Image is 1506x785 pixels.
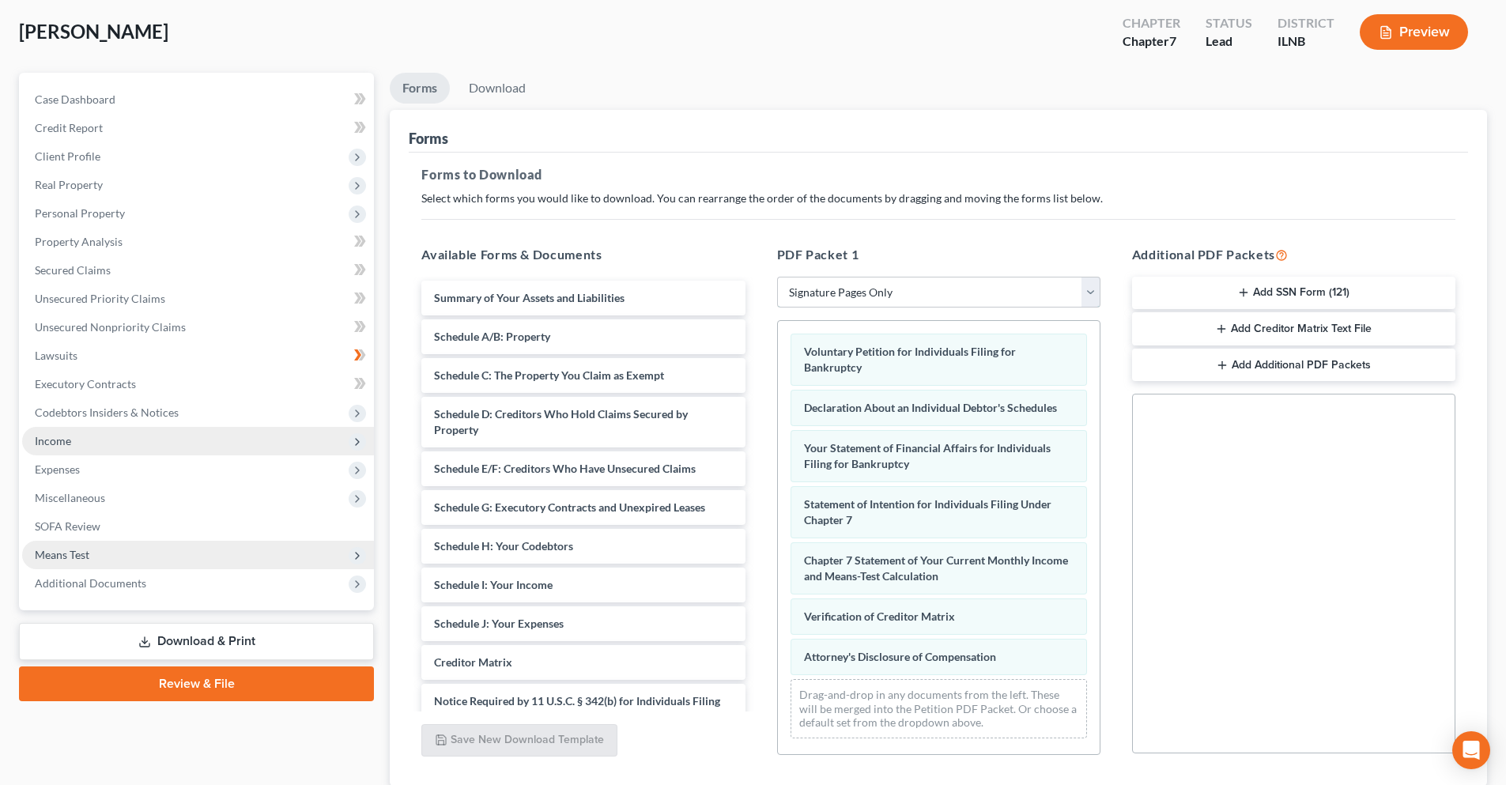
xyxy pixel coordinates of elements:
div: ILNB [1278,32,1334,51]
span: Executory Contracts [35,377,136,391]
span: Secured Claims [35,263,111,277]
span: Chapter 7 Statement of Your Current Monthly Income and Means-Test Calculation [804,553,1068,583]
h5: Available Forms & Documents [421,245,745,264]
h5: PDF Packet 1 [777,245,1100,264]
h5: Additional PDF Packets [1132,245,1455,264]
span: Schedule D: Creditors Who Hold Claims Secured by Property [434,407,688,436]
span: Client Profile [35,149,100,163]
span: Summary of Your Assets and Liabilities [434,291,625,304]
span: Credit Report [35,121,103,134]
span: Declaration About an Individual Debtor's Schedules [804,401,1057,414]
div: Forms [409,129,448,148]
a: Unsecured Priority Claims [22,285,374,313]
a: Secured Claims [22,256,374,285]
a: Executory Contracts [22,370,374,398]
h5: Forms to Download [421,165,1455,184]
span: Schedule I: Your Income [434,578,553,591]
a: Case Dashboard [22,85,374,114]
button: Add Additional PDF Packets [1132,349,1455,382]
span: Schedule C: The Property You Claim as Exempt [434,368,664,382]
span: Additional Documents [35,576,146,590]
button: Preview [1360,14,1468,50]
a: Unsecured Nonpriority Claims [22,313,374,342]
div: District [1278,14,1334,32]
span: 7 [1169,33,1176,48]
span: Schedule H: Your Codebtors [434,539,573,553]
span: SOFA Review [35,519,100,533]
div: Open Intercom Messenger [1452,731,1490,769]
a: Download & Print [19,623,374,660]
span: [PERSON_NAME] [19,20,168,43]
span: Voluntary Petition for Individuals Filing for Bankruptcy [804,345,1016,374]
span: Means Test [35,548,89,561]
span: Lawsuits [35,349,77,362]
a: Lawsuits [22,342,374,370]
a: SOFA Review [22,512,374,541]
span: Statement of Intention for Individuals Filing Under Chapter 7 [804,497,1051,526]
div: Drag-and-drop in any documents from the left. These will be merged into the Petition PDF Packet. ... [791,679,1087,738]
span: Codebtors Insiders & Notices [35,406,179,419]
span: Unsecured Priority Claims [35,292,165,305]
span: Property Analysis [35,235,123,248]
p: Select which forms you would like to download. You can rearrange the order of the documents by dr... [421,191,1455,206]
span: Verification of Creditor Matrix [804,610,955,623]
span: Your Statement of Financial Affairs for Individuals Filing for Bankruptcy [804,441,1051,470]
span: Schedule A/B: Property [434,330,550,343]
span: Schedule E/F: Creditors Who Have Unsecured Claims [434,462,696,475]
button: Save New Download Template [421,724,617,757]
span: Miscellaneous [35,491,105,504]
div: Lead [1206,32,1252,51]
span: Income [35,434,71,447]
a: Property Analysis [22,228,374,256]
span: Schedule G: Executory Contracts and Unexpired Leases [434,500,705,514]
div: Chapter [1123,32,1180,51]
span: Creditor Matrix [434,655,512,669]
span: Schedule J: Your Expenses [434,617,564,630]
a: Download [456,73,538,104]
a: Credit Report [22,114,374,142]
span: Case Dashboard [35,92,115,106]
a: Review & File [19,666,374,701]
span: Attorney's Disclosure of Compensation [804,650,996,663]
button: Add SSN Form (121) [1132,277,1455,310]
span: Expenses [35,462,80,476]
span: Unsecured Nonpriority Claims [35,320,186,334]
div: Chapter [1123,14,1180,32]
span: Real Property [35,178,103,191]
button: Add Creditor Matrix Text File [1132,312,1455,345]
div: Status [1206,14,1252,32]
span: Personal Property [35,206,125,220]
span: Notice Required by 11 U.S.C. § 342(b) for Individuals Filing for Bankruptcy [434,694,720,723]
a: Forms [390,73,450,104]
